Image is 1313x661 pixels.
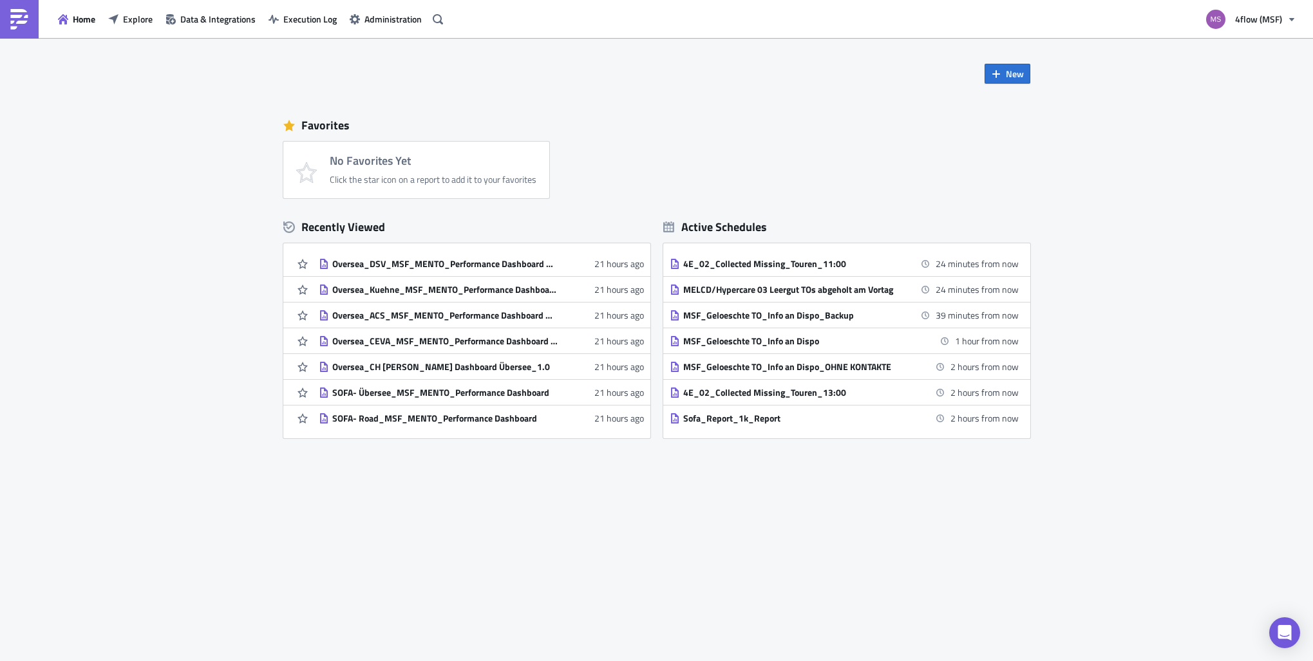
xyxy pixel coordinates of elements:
[319,277,644,302] a: Oversea_Kuehne_MSF_MENTO_Performance Dashboard Übersee_1.021 hours ago
[594,283,644,296] time: 2025-08-25T11:28:51Z
[319,380,644,405] a: SOFA- Übersee_MSF_MENTO_Performance Dashboard21 hours ago
[670,277,1019,302] a: MELCD/Hypercare 03 Leergut TOs abgeholt am Vortag24 minutes from now
[683,335,909,347] div: MSF_Geloeschte TO_Info an Dispo
[9,9,30,30] img: PushMetrics
[670,354,1019,379] a: MSF_Geloeschte TO_Info an Dispo_OHNE KONTAKTE2 hours from now
[283,12,337,26] span: Execution Log
[330,174,536,185] div: Click the star icon on a report to add it to your favorites
[663,219,767,234] div: Active Schedules
[332,387,558,398] div: SOFA- Übersee_MSF_MENTO_Performance Dashboard
[670,303,1019,328] a: MSF_Geloeschte TO_Info an Dispo_Backup39 minutes from now
[683,258,909,270] div: 4E_02_Collected Missing_Touren_11:00
[332,361,558,373] div: Oversea_CH [PERSON_NAME] Dashboard Übersee_1.0
[1198,5,1303,33] button: 4flow (MSF)
[319,405,644,431] a: SOFA- Road_MSF_MENTO_Performance Dashboard21 hours ago
[343,9,428,29] button: Administration
[683,413,909,424] div: Sofa_Report_1k_Report
[332,258,558,270] div: Oversea_DSV_MSF_MENTO_Performance Dashboard Übersee_1.0
[985,64,1030,84] button: New
[283,116,1030,135] div: Favorites
[159,9,262,29] button: Data & Integrations
[330,154,536,167] h4: No Favorites Yet
[1269,617,1300,648] div: Open Intercom Messenger
[262,9,343,29] button: Execution Log
[594,360,644,373] time: 2025-08-25T11:27:42Z
[683,284,909,295] div: MELCD/Hypercare 03 Leergut TOs abgeholt am Vortag
[683,361,909,373] div: MSF_Geloeschte TO_Info an Dispo_OHNE KONTAKTE
[283,218,650,237] div: Recently Viewed
[332,284,558,295] div: Oversea_Kuehne_MSF_MENTO_Performance Dashboard Übersee_1.0
[332,310,558,321] div: Oversea_ACS_MSF_MENTO_Performance Dashboard Übersee_1.0
[364,12,422,26] span: Administration
[1006,67,1024,80] span: New
[1235,12,1282,26] span: 4flow (MSF)
[683,310,909,321] div: MSF_Geloeschte TO_Info an Dispo_Backup
[670,380,1019,405] a: 4E_02_Collected Missing_Touren_13:002 hours from now
[52,9,102,29] button: Home
[319,328,644,353] a: Oversea_CEVA_MSF_MENTO_Performance Dashboard Übersee_1.021 hours ago
[594,411,644,425] time: 2025-08-25T11:26:22Z
[594,257,644,270] time: 2025-08-25T11:29:14Z
[102,9,159,29] button: Explore
[1205,8,1227,30] img: Avatar
[594,308,644,322] time: 2025-08-25T11:28:34Z
[73,12,95,26] span: Home
[936,283,1019,296] time: 2025-08-26 11:00
[683,387,909,398] div: 4E_02_Collected Missing_Touren_13:00
[123,12,153,26] span: Explore
[319,251,644,276] a: Oversea_DSV_MSF_MENTO_Performance Dashboard Übersee_1.021 hours ago
[950,360,1019,373] time: 2025-08-26 12:15
[950,411,1019,425] time: 2025-08-26 13:00
[319,354,644,379] a: Oversea_CH [PERSON_NAME] Dashboard Übersee_1.021 hours ago
[594,386,644,399] time: 2025-08-25T11:26:47Z
[955,334,1019,348] time: 2025-08-26 11:45
[670,251,1019,276] a: 4E_02_Collected Missing_Touren_11:0024 minutes from now
[332,335,558,347] div: Oversea_CEVA_MSF_MENTO_Performance Dashboard Übersee_1.0
[319,303,644,328] a: Oversea_ACS_MSF_MENTO_Performance Dashboard Übersee_1.021 hours ago
[950,386,1019,399] time: 2025-08-26 13:00
[936,308,1019,322] time: 2025-08-26 11:15
[180,12,256,26] span: Data & Integrations
[936,257,1019,270] time: 2025-08-26 11:00
[670,328,1019,353] a: MSF_Geloeschte TO_Info an Dispo1 hour from now
[332,413,558,424] div: SOFA- Road_MSF_MENTO_Performance Dashboard
[670,405,1019,431] a: Sofa_Report_1k_Report2 hours from now
[594,334,644,348] time: 2025-08-25T11:28:14Z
